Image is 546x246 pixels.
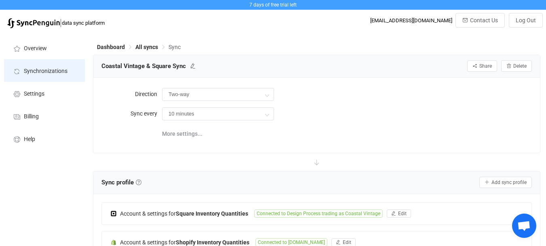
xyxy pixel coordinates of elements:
[467,60,497,72] button: Share
[162,107,274,120] input: Model
[169,44,181,50] span: Sync
[491,180,527,185] span: Add sync profile
[97,44,181,50] div: Breadcrumb
[512,214,536,238] div: Open chat
[162,88,274,101] input: Model
[101,105,162,122] label: Sync every
[135,44,158,50] span: All syncs
[4,127,85,150] a: Help
[370,17,452,24] div: [EMAIL_ADDRESS][DOMAIN_NAME]
[4,105,85,127] a: Billing
[24,68,67,75] span: Synchronizations
[110,239,117,246] img: shopify.png
[4,82,85,105] a: Settings
[60,17,62,28] span: |
[24,136,35,143] span: Help
[513,63,527,69] span: Delete
[24,45,47,52] span: Overview
[110,210,117,217] img: square.png
[455,13,505,28] button: Contact Us
[120,239,176,246] span: Account & settings for
[479,177,532,188] button: Add sync profile
[101,60,186,72] span: Coastal Vintage & Square Sync
[470,17,498,24] span: Contact Us
[101,176,141,188] span: Sync profile
[24,91,44,97] span: Settings
[249,2,297,8] span: 7 days of free trial left
[120,210,176,217] span: Account & settings for
[176,210,248,217] b: Square Inventory Quantities
[387,210,411,218] button: Edit
[516,17,536,24] span: Log Out
[7,18,60,28] img: syncpenguin.svg
[4,36,85,59] a: Overview
[101,86,162,102] label: Direction
[501,60,532,72] button: Delete
[176,239,249,246] b: Shopify Inventory Quantities
[97,44,125,50] span: Dashboard
[4,59,85,82] a: Synchronizations
[509,13,543,28] button: Log Out
[254,210,383,218] span: Connected to Design Process trading as Coastal Vintage
[343,240,351,245] span: Edit
[7,17,105,28] a: |data sync platform
[162,126,202,142] span: More settings...
[24,113,39,120] span: Billing
[398,211,407,216] span: Edit
[62,20,105,26] span: data sync platform
[479,63,492,69] span: Share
